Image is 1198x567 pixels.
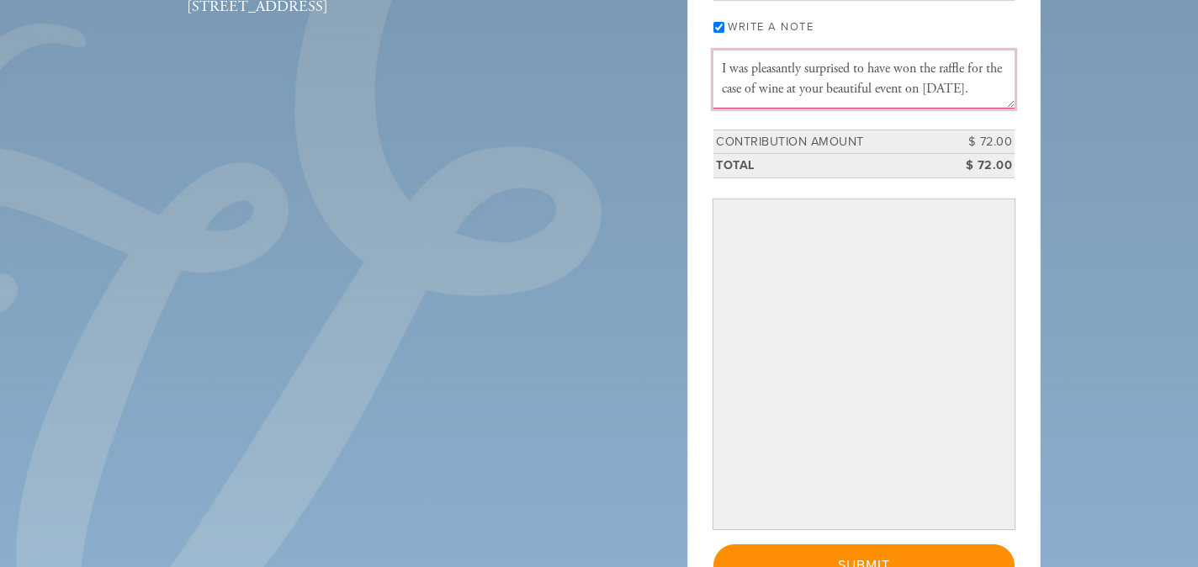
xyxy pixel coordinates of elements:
[717,203,1011,526] iframe: Secure payment input frame
[728,20,814,34] label: Write a note
[939,130,1015,154] td: $ 72.00
[713,154,939,178] td: Total
[713,130,939,154] td: Contribution Amount
[939,154,1015,178] td: $ 72.00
